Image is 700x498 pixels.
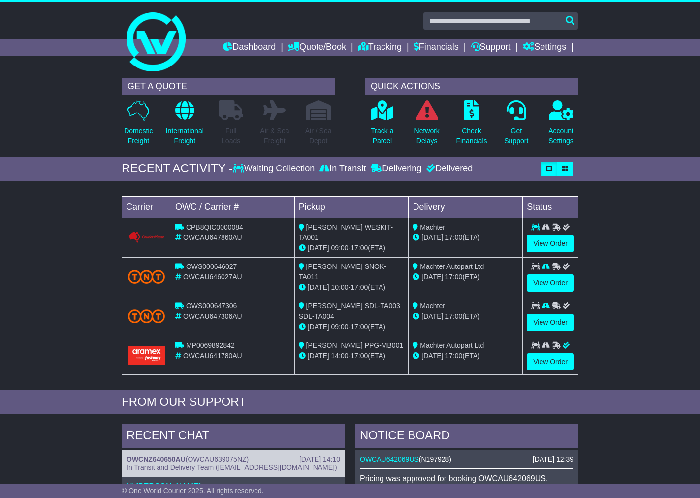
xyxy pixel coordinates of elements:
div: Delivering [368,164,424,174]
a: Quote/Book [288,39,346,56]
span: 17:00 [445,312,462,320]
div: Waiting Collection [233,164,317,174]
div: In Transit [317,164,368,174]
span: [PERSON_NAME] PPG-MB001 [306,341,404,349]
div: - (ETA) [299,322,405,332]
span: [DATE] [421,352,443,360]
p: Air / Sea Depot [305,126,332,146]
td: Delivery [409,196,523,218]
div: [DATE] 14:10 [299,455,340,464]
span: 17:00 [350,352,368,360]
span: [DATE] [308,244,329,252]
p: Network Delays [414,126,440,146]
div: - (ETA) [299,243,405,253]
span: [PERSON_NAME] WESKIT-TA001 [299,223,393,241]
a: View Order [527,274,574,292]
span: Machter Autopart Ltd [420,341,484,349]
div: ( ) [127,455,340,464]
div: (ETA) [413,311,518,322]
div: (ETA) [413,351,518,361]
img: Aramex.png [128,346,165,364]
span: 14:00 [331,352,349,360]
span: OWS000646027 [186,263,237,270]
span: 10:00 [331,283,349,291]
span: MP0069892842 [186,341,235,349]
a: Dashboard [223,39,276,56]
div: (ETA) [413,232,518,243]
span: 09:00 [331,323,349,331]
div: - (ETA) [299,351,405,361]
p: Get Support [504,126,528,146]
a: DomesticFreight [124,100,153,152]
p: Hi [PERSON_NAME], [127,482,340,491]
p: Full Loads [219,126,243,146]
span: © One World Courier 2025. All rights reserved. [122,487,264,495]
img: TNT_Domestic.png [128,309,165,323]
span: [PERSON_NAME] SDL-TA003 SDL-TA004 [299,302,400,320]
div: Delivered [424,164,473,174]
p: International Freight [166,126,204,146]
span: OWCAU647860AU [183,233,242,241]
td: Carrier [122,196,171,218]
a: OWCNZ640650AU [127,455,186,463]
span: OWS000647306 [186,302,237,310]
a: AccountSettings [548,100,574,152]
p: Check Financials [456,126,487,146]
span: [DATE] [421,312,443,320]
span: [PERSON_NAME] SNOK-TA011 [299,263,386,281]
div: RECENT CHAT [122,424,345,450]
span: [DATE] [308,323,329,331]
a: View Order [527,353,574,370]
p: Air & Sea Freight [260,126,289,146]
img: TNT_Domestic.png [128,270,165,283]
a: Track aParcel [370,100,394,152]
span: 17:00 [350,283,368,291]
a: OWCAU642069US [360,455,419,463]
a: View Order [527,235,574,252]
a: NetworkDelays [414,100,440,152]
a: CheckFinancials [455,100,487,152]
div: [DATE] 12:39 [533,455,573,464]
span: OWCAU639075NZ [188,455,247,463]
span: OWCAU646027AU [183,273,242,281]
span: Machter [420,223,445,231]
span: [DATE] [421,233,443,241]
td: Pickup [294,196,409,218]
div: (ETA) [413,272,518,282]
span: 17:00 [350,323,368,331]
div: QUICK ACTIONS [365,78,578,95]
div: - (ETA) [299,282,405,293]
a: Financials [414,39,459,56]
span: [DATE] [421,273,443,281]
a: View Order [527,314,574,331]
div: RECENT ACTIVITY - [122,162,233,176]
span: [DATE] [308,283,329,291]
span: In Transit and Delivery Team ([EMAIL_ADDRESS][DOMAIN_NAME]) [127,464,337,471]
img: GetCarrierServiceLogo [128,232,165,243]
span: 17:00 [350,244,368,252]
div: ( ) [360,455,573,464]
p: Account Settings [548,126,573,146]
a: Settings [523,39,566,56]
span: OWCAU647306AU [183,312,242,320]
span: OWCAU641780AU [183,352,242,360]
a: Tracking [358,39,402,56]
span: Machter Autopart Ltd [420,263,484,270]
div: FROM OUR SUPPORT [122,395,578,409]
a: GetSupport [504,100,529,152]
div: NOTICE BOARD [355,424,578,450]
div: GET A QUOTE [122,78,335,95]
span: 09:00 [331,244,349,252]
p: Domestic Freight [124,126,153,146]
span: 17:00 [445,273,462,281]
a: InternationalFreight [165,100,204,152]
span: N197928 [421,455,449,463]
p: Track a Parcel [371,126,393,146]
span: CPB8QIC0000084 [186,223,243,231]
span: 17:00 [445,352,462,360]
span: Machter [420,302,445,310]
td: Status [523,196,578,218]
a: Support [471,39,511,56]
td: OWC / Carrier # [171,196,295,218]
span: 17:00 [445,233,462,241]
